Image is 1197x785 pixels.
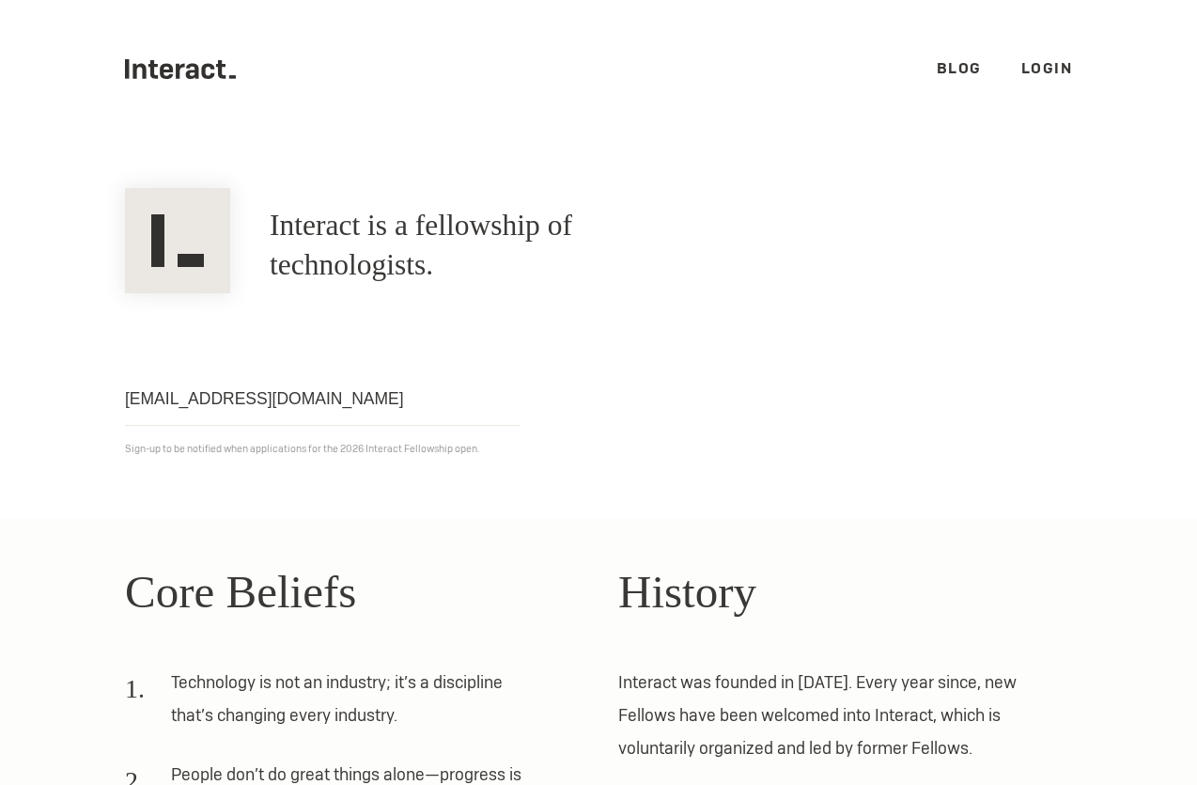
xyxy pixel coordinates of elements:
[125,439,1072,459] p: Sign-up to be notified when applications for the 2026 Interact Fellowship open.
[618,666,1072,764] p: Interact was founded in [DATE]. Every year since, new Fellows have been welcomed into Interact, w...
[125,666,539,745] li: Technology is not an industry; it’s a discipline that’s changing every industry.
[270,206,714,285] h1: Interact is a fellowship of technologists.
[125,188,230,293] img: Interact Logo
[125,557,579,627] h2: Core Beliefs
[1021,58,1073,78] a: Login
[125,372,520,426] input: Email address...
[618,557,1072,627] h2: History
[937,58,982,78] a: Blog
